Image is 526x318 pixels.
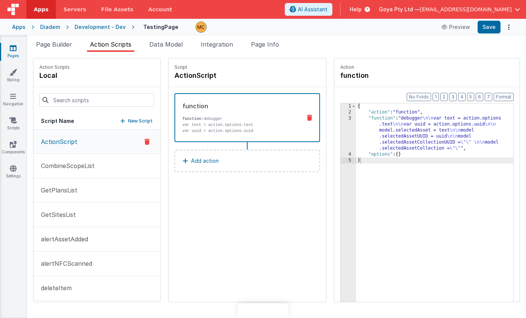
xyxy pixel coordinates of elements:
button: No Folds [407,93,431,101]
button: 4 [458,93,466,101]
p: var uuid = action.options.uuid [182,128,295,134]
button: Save [478,21,500,33]
button: GetPlansList [33,178,160,203]
button: ActionScript [33,130,160,154]
div: Apps [12,23,26,31]
span: Servers [63,6,86,13]
button: 1 [433,93,439,101]
div: Diadem [40,23,60,31]
div: 3 [341,115,356,151]
button: Format [494,93,514,101]
button: deleteItem [33,276,160,300]
button: CombineScopeList [33,154,160,178]
span: [EMAIL_ADDRESS][DOMAIN_NAME] [420,6,512,13]
button: Add action [174,150,320,172]
div: 1 [341,103,356,109]
p: Action Scripts [39,64,70,70]
div: 4 [341,151,356,157]
span: Data Model [149,41,183,48]
h5: Script Name [41,117,74,125]
p: ActionScript [36,137,77,146]
div: function [182,101,295,111]
div: 2 [341,109,356,115]
p: GetPlansList [36,186,77,195]
button: 2 [440,93,448,101]
p: deleteItem [36,283,72,292]
h4: local [39,70,70,81]
p: var text = action.options.text [182,122,295,128]
span: Apps [34,6,48,13]
button: 7 [485,93,492,101]
span: AI Assistant [298,6,328,13]
span: Goya Pty Ltd — [379,6,420,13]
button: 5 [467,93,474,101]
strong: function: [182,117,204,121]
button: alertNFCScanned [33,251,160,276]
button: Preview [437,21,475,33]
p: Script [174,64,320,70]
button: New Script [120,117,153,125]
span: Help [350,6,362,13]
p: alertAssetAdded [36,235,88,244]
p: GetSitesList [36,210,76,219]
h4: ActionScript [174,70,287,81]
button: alertAssetAdded [33,227,160,251]
span: Page Builder [36,41,72,48]
span: Action Scripts [90,41,131,48]
p: Action [340,64,514,70]
button: Goya Pty Ltd — [EMAIL_ADDRESS][DOMAIN_NAME] [379,6,520,13]
span: Integration [201,41,233,48]
button: 6 [476,93,483,101]
p: Add action [191,156,219,165]
div: 5 [341,157,356,164]
p: debugger [182,116,295,122]
input: Search scripts [39,93,154,107]
div: Development - Dev [75,23,126,31]
span: Page Info [251,41,279,48]
p: New Script [128,117,153,125]
p: CombineScopeList [36,161,95,170]
button: GetSitesList [33,203,160,227]
h4: function [340,70,453,81]
span: File Assets [101,6,134,13]
button: 3 [449,93,457,101]
p: alertNFCScanned [36,259,92,268]
button: Options [503,22,514,32]
h4: TestingPage [143,24,178,30]
img: 2ec86918046437f0cd8131afe13a7e47 [196,22,206,32]
button: AI Assistant [285,3,332,16]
